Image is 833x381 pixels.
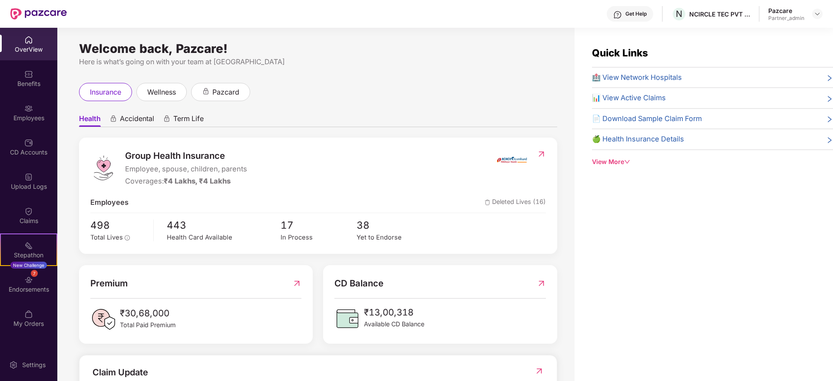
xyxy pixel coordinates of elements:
[164,177,231,185] span: ₹4 Lakhs, ₹4 Lakhs
[167,233,281,243] div: Health Card Available
[768,7,804,15] div: Pazcare
[592,72,682,83] span: 🏥 View Network Hospitals
[125,235,130,240] span: info-circle
[24,104,33,113] img: svg+xml;base64,PHN2ZyBpZD0iRW1wbG95ZWVzIiB4bWxucz0iaHR0cDovL3d3dy53My5vcmcvMjAwMC9zdmciIHdpZHRoPS...
[120,306,176,320] span: ₹30,68,000
[125,176,247,187] div: Coverages:
[125,164,247,175] span: Employee, spouse, children, parents
[9,361,18,369] img: svg+xml;base64,PHN2ZyBpZD0iU2V0dGluZy0yMHgyMCIgeG1sbnM9Imh0dHA6Ly93d3cudzMub3JnLzIwMDAvc3ZnIiB3aW...
[592,47,648,59] span: Quick Links
[281,233,357,243] div: In Process
[535,367,544,375] img: RedirectIcon
[485,197,546,208] span: Deleted Lives (16)
[768,15,804,22] div: Partner_admin
[10,262,47,269] div: New Challenge
[689,10,750,18] div: NCIRCLE TEC PVT LTD
[826,74,833,83] span: right
[485,200,490,205] img: deleteIcon
[814,10,821,17] img: svg+xml;base64,PHN2ZyBpZD0iRHJvcGRvd24tMzJ4MzIiIHhtbG5zPSJodHRwOi8vd3d3LnczLm9yZy8yMDAwL3N2ZyIgd2...
[592,113,702,125] span: 📄 Download Sample Claim Form
[90,233,123,241] span: Total Lives
[10,8,67,20] img: New Pazcare Logo
[537,276,546,290] img: RedirectIcon
[90,197,129,208] span: Employees
[537,150,546,158] img: RedirectIcon
[334,276,383,290] span: CD Balance
[24,173,33,181] img: svg+xml;base64,PHN2ZyBpZD0iVXBsb2FkX0xvZ3MiIGRhdGEtbmFtZT0iVXBsb2FkIExvZ3MiIHhtbG5zPSJodHRwOi8vd3...
[109,115,117,123] div: animation
[357,233,433,243] div: Yet to Endorse
[826,94,833,104] span: right
[676,9,682,19] span: N
[24,241,33,250] img: svg+xml;base64,PHN2ZyB4bWxucz0iaHR0cDovL3d3dy53My5vcmcvMjAwMC9zdmciIHdpZHRoPSIyMSIgaGVpZ2h0PSIyMC...
[1,251,56,259] div: Stepathon
[79,45,557,52] div: Welcome back, Pazcare!
[613,10,622,19] img: svg+xml;base64,PHN2ZyBpZD0iSGVscC0zMngzMiIgeG1sbnM9Imh0dHA6Ly93d3cudzMub3JnLzIwMDAvc3ZnIiB3aWR0aD...
[24,310,33,319] img: svg+xml;base64,PHN2ZyBpZD0iTXlfT3JkZXJzIiBkYXRhLW5hbWU9Ik15IE9yZGVycyIgeG1sbnM9Imh0dHA6Ly93d3cudz...
[90,87,121,98] span: insurance
[31,270,38,277] div: 7
[163,115,171,123] div: animation
[826,115,833,125] span: right
[592,92,666,104] span: 📊 View Active Claims
[625,10,647,17] div: Get Help
[24,207,33,216] img: svg+xml;base64,PHN2ZyBpZD0iQ2xhaW0iIHhtbG5zPSJodHRwOi8vd3d3LnczLm9yZy8yMDAwL3N2ZyIgd2lkdGg9IjIwIi...
[125,149,247,163] span: Group Health Insurance
[826,135,833,145] span: right
[120,114,154,127] span: Accidental
[364,319,424,329] span: Available CD Balance
[20,361,48,369] div: Settings
[357,217,433,233] span: 38
[496,149,528,171] img: insurerIcon
[120,320,176,330] span: Total Paid Premium
[90,217,147,233] span: 498
[90,276,128,290] span: Premium
[592,157,833,167] div: View More
[79,114,101,127] span: Health
[334,305,360,332] img: CDBalanceIcon
[592,134,684,145] span: 🍏 Health Insurance Details
[292,276,301,290] img: RedirectIcon
[24,36,33,44] img: svg+xml;base64,PHN2ZyBpZD0iSG9tZSIgeG1sbnM9Imh0dHA6Ly93d3cudzMub3JnLzIwMDAvc3ZnIiB3aWR0aD0iMjAiIG...
[281,217,357,233] span: 17
[212,87,239,98] span: pazcard
[24,70,33,79] img: svg+xml;base64,PHN2ZyBpZD0iQmVuZWZpdHMiIHhtbG5zPSJodHRwOi8vd3d3LnczLm9yZy8yMDAwL3N2ZyIgd2lkdGg9Ij...
[624,159,630,165] span: down
[24,138,33,147] img: svg+xml;base64,PHN2ZyBpZD0iQ0RfQWNjb3VudHMiIGRhdGEtbmFtZT0iQ0QgQWNjb3VudHMiIHhtbG5zPSJodHRwOi8vd3...
[202,88,210,95] div: animation
[24,276,33,284] img: svg+xml;base64,PHN2ZyBpZD0iRW5kb3JzZW1lbnRzIiB4bWxucz0iaHR0cDovL3d3dy53My5vcmcvMjAwMC9zdmciIHdpZH...
[90,306,116,332] img: PaidPremiumIcon
[79,56,557,67] div: Here is what’s going on with your team at [GEOGRAPHIC_DATA]
[93,366,148,379] div: Claim Update
[173,114,204,127] span: Term Life
[147,87,176,98] span: wellness
[167,217,281,233] span: 443
[364,305,424,319] span: ₹13,00,318
[90,155,116,181] img: logo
